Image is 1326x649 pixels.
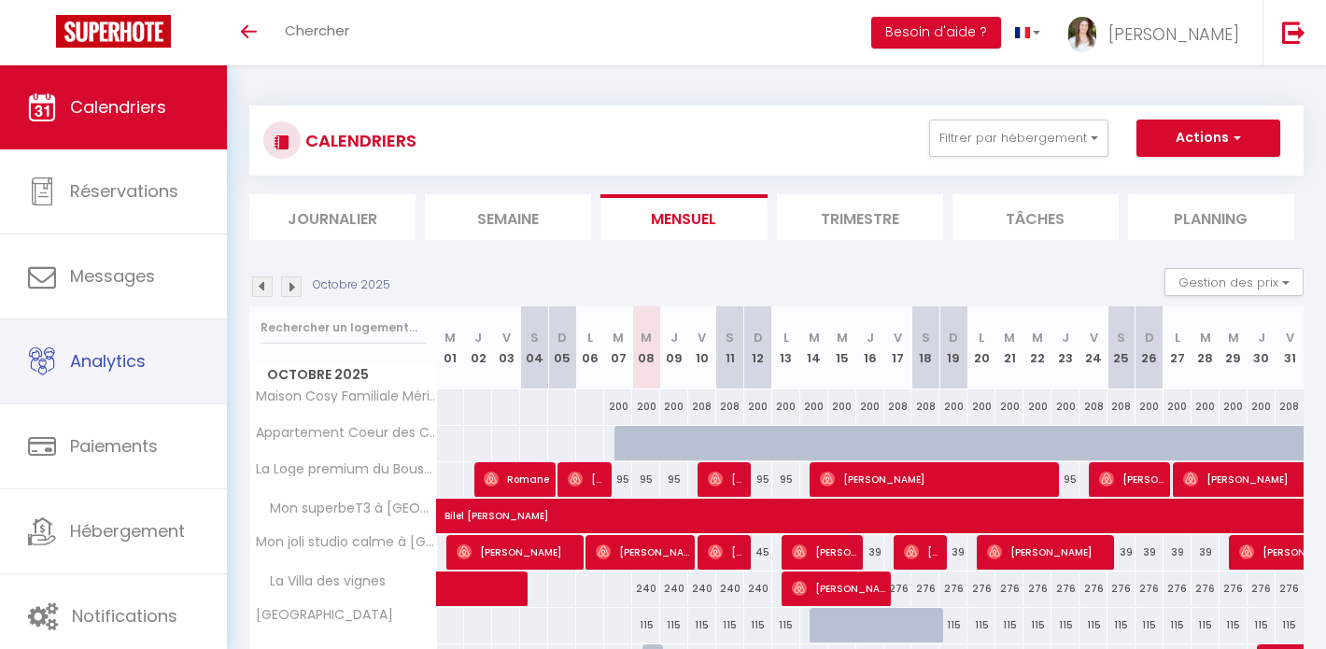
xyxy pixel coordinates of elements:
abbr: S [530,329,539,346]
span: [PERSON_NAME] [792,571,885,606]
div: 95 [604,462,632,497]
span: Hébergement [70,519,185,543]
span: Analytics [70,349,146,373]
th: 21 [995,306,1023,389]
th: 30 [1248,306,1276,389]
abbr: D [1145,329,1154,346]
li: Semaine [425,194,591,240]
div: 276 [911,571,939,606]
abbr: J [1258,329,1265,346]
span: Messages [70,264,155,288]
div: 200 [939,389,967,424]
abbr: M [1200,329,1211,346]
abbr: V [502,329,511,346]
div: 200 [800,389,828,424]
span: [PERSON_NAME] [987,534,1108,570]
li: Planning [1128,194,1294,240]
div: 200 [995,389,1023,424]
abbr: L [587,329,593,346]
th: 27 [1164,306,1192,389]
span: Notifications [72,604,177,628]
span: Calendriers [70,95,166,119]
th: 03 [492,306,520,389]
div: 115 [1276,608,1304,642]
th: 17 [884,306,912,389]
abbr: L [783,329,789,346]
div: 276 [1023,571,1051,606]
div: 276 [884,571,912,606]
div: 115 [772,608,800,642]
abbr: M [1004,329,1015,346]
abbr: L [1175,329,1180,346]
div: 276 [1136,571,1164,606]
div: 200 [604,389,632,424]
div: 115 [939,608,967,642]
div: 200 [1051,389,1079,424]
p: Octobre 2025 [313,276,390,294]
div: 115 [688,608,716,642]
abbr: J [867,329,874,346]
div: 240 [688,571,716,606]
abbr: V [1286,329,1294,346]
div: 276 [1107,571,1136,606]
input: Rechercher un logement... [261,311,426,345]
div: 208 [1079,389,1107,424]
span: Paiements [70,434,158,458]
h3: CALENDRIERS [301,120,416,162]
div: 115 [1023,608,1051,642]
div: 115 [1107,608,1136,642]
span: [PERSON_NAME] [820,461,1053,497]
div: 95 [744,462,772,497]
div: 276 [939,571,967,606]
abbr: D [754,329,763,346]
abbr: S [726,329,734,346]
div: 45 [744,535,772,570]
div: 115 [1248,608,1276,642]
th: 08 [632,306,660,389]
button: Actions [1136,120,1280,157]
abbr: L [979,329,984,346]
span: Appartement Coeur des Chartrons [253,426,440,440]
span: La Villa des vignes [253,571,390,592]
div: 115 [716,608,744,642]
div: 276 [1192,571,1220,606]
div: 208 [884,389,912,424]
span: [PERSON_NAME] [708,461,745,497]
a: Bilel [PERSON_NAME] [437,499,465,534]
div: 115 [632,608,660,642]
th: 10 [688,306,716,389]
abbr: M [641,329,652,346]
abbr: S [922,329,930,346]
th: 09 [660,306,688,389]
span: Octobre 2025 [250,361,436,388]
div: 208 [688,389,716,424]
span: [PERSON_NAME] [792,534,857,570]
img: ... [1068,17,1096,52]
div: 115 [1079,608,1107,642]
div: 276 [1051,571,1079,606]
div: 200 [1220,389,1248,424]
div: 115 [1051,608,1079,642]
th: 26 [1136,306,1164,389]
div: 200 [772,389,800,424]
span: Maison Cosy Familiale Mérignac T5 [253,389,440,403]
abbr: V [698,329,706,346]
th: 07 [604,306,632,389]
div: 39 [1192,535,1220,570]
th: 19 [939,306,967,389]
abbr: M [613,329,624,346]
div: 240 [660,571,688,606]
div: 95 [632,462,660,497]
div: 200 [1164,389,1192,424]
div: 200 [1023,389,1051,424]
abbr: D [949,329,958,346]
th: 23 [1051,306,1079,389]
th: 02 [464,306,492,389]
li: Tâches [952,194,1119,240]
div: 240 [632,571,660,606]
th: 29 [1220,306,1248,389]
th: 22 [1023,306,1051,389]
span: [PERSON_NAME] [596,534,689,570]
button: Gestion des prix [1164,268,1304,296]
div: 39 [939,535,967,570]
